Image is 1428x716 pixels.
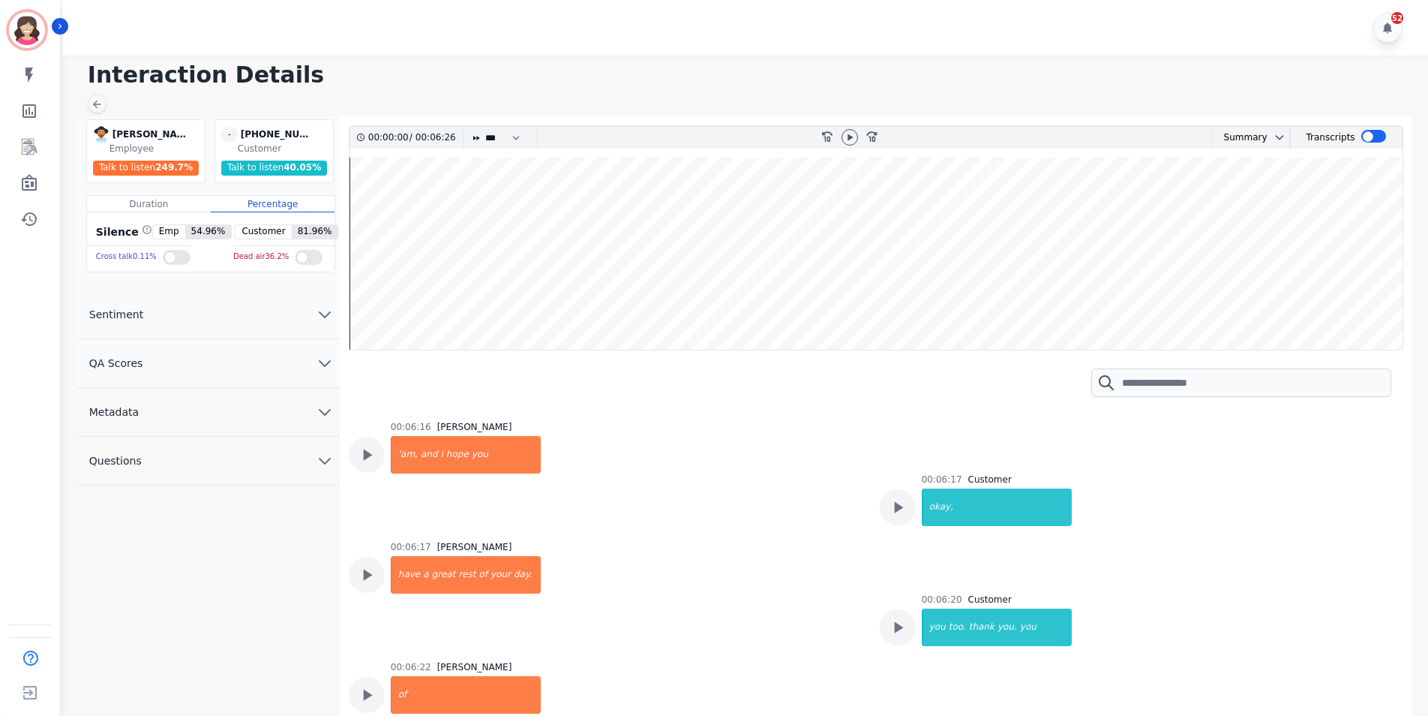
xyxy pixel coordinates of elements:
[112,126,187,143] div: [PERSON_NAME]
[88,62,1413,89] h1: Interaction Details
[392,676,541,714] div: of
[391,421,431,433] div: 00:06:16
[368,127,409,149] div: 00:00:00
[391,661,431,673] div: 00:06:22
[1267,131,1285,143] button: chevron down
[87,196,211,212] div: Duration
[437,661,512,673] div: [PERSON_NAME]
[153,225,185,239] span: Emp
[316,403,334,421] svg: chevron down
[947,609,967,646] div: too.
[923,609,947,646] div: you
[470,436,541,474] div: you
[241,126,316,143] div: [PHONE_NUMBER]
[316,452,334,470] svg: chevron down
[77,290,340,339] button: Sentiment chevron down
[968,474,1012,486] div: Customer
[155,162,193,173] span: 249.7 %
[316,305,334,323] svg: chevron down
[93,161,199,176] div: Talk to listen
[512,556,541,594] div: day.
[1212,127,1267,149] div: Summary
[391,541,431,553] div: 00:06:17
[477,556,489,594] div: of
[392,436,419,474] div: 'am,
[1391,12,1403,24] div: 52
[1018,609,1072,646] div: you
[922,474,962,486] div: 00:06:17
[238,143,330,155] div: Customer
[923,489,1072,526] div: okay,
[221,126,238,143] span: -
[77,388,340,437] button: Metadata chevron down
[996,609,1018,646] div: you.
[421,556,430,594] div: a
[77,356,155,371] span: QA Scores
[922,594,962,606] div: 00:06:20
[437,541,512,553] div: [PERSON_NAME]
[77,453,154,468] span: Questions
[233,246,289,268] div: Dead air 36.2 %
[77,405,151,420] span: Metadata
[1273,131,1285,143] svg: chevron down
[392,556,421,594] div: have
[93,224,152,239] div: Silence
[292,225,338,239] span: 81.96 %
[445,436,470,474] div: hope
[96,246,157,268] div: Cross talk 0.11 %
[968,594,1012,606] div: Customer
[439,436,445,474] div: i
[77,339,340,388] button: QA Scores chevron down
[109,143,202,155] div: Employee
[489,556,512,594] div: your
[221,161,328,176] div: Talk to listen
[368,127,460,149] div: /
[437,421,512,433] div: [PERSON_NAME]
[457,556,477,594] div: rest
[967,609,996,646] div: thank
[430,556,457,594] div: great
[77,437,340,486] button: Questions chevron down
[235,225,291,239] span: Customer
[77,307,155,322] span: Sentiment
[211,196,334,212] div: Percentage
[419,436,439,474] div: and
[9,12,45,48] img: Bordered avatar
[316,354,334,372] svg: chevron down
[1306,127,1354,149] div: Transcripts
[185,225,232,239] span: 54.96 %
[412,127,454,149] div: 00:06:26
[283,162,321,173] span: 40.05 %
